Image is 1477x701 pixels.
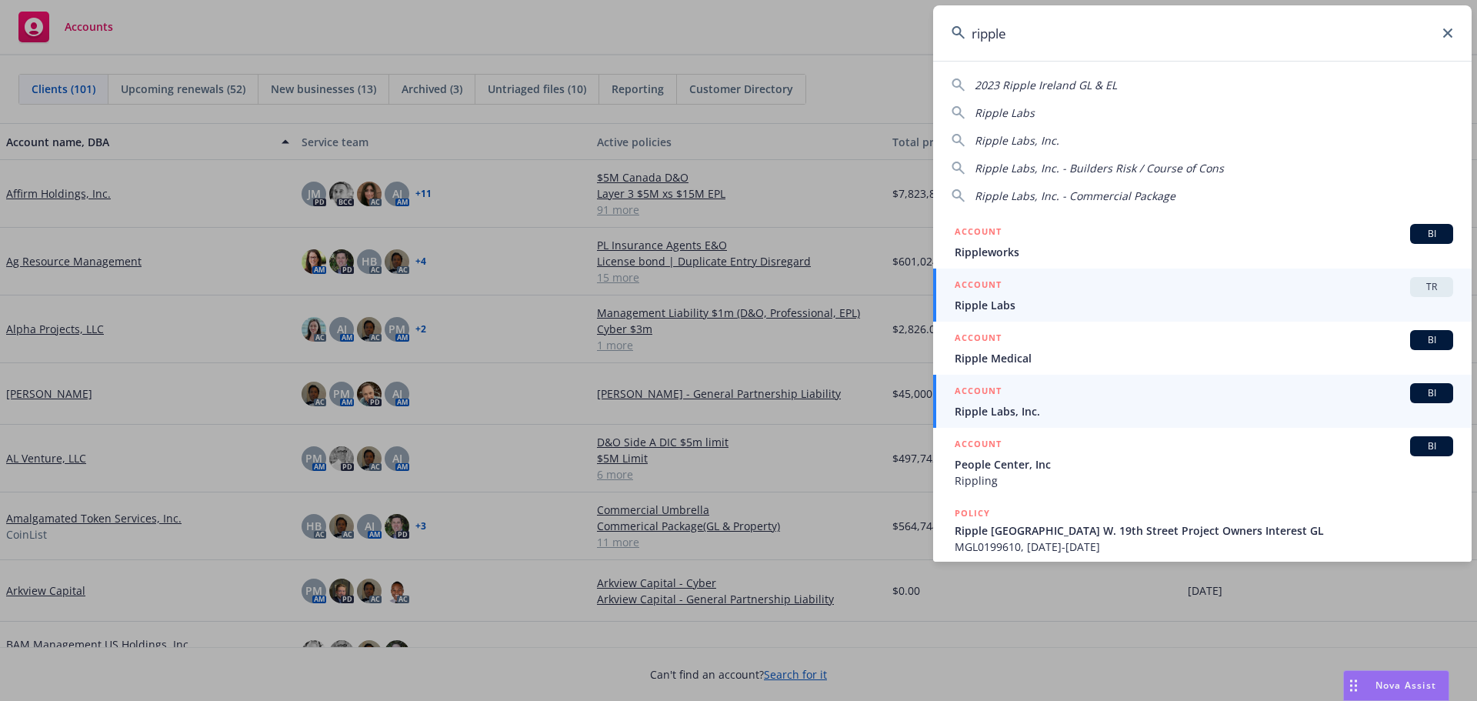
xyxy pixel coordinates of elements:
[975,78,1117,92] span: 2023 Ripple Ireland GL & EL
[1375,679,1436,692] span: Nova Assist
[975,133,1059,148] span: Ripple Labs, Inc.
[1416,439,1447,453] span: BI
[933,215,1472,269] a: ACCOUNTBIRippleworks
[1416,333,1447,347] span: BI
[933,5,1472,61] input: Search...
[933,322,1472,375] a: ACCOUNTBIRipple Medical
[955,472,1453,489] span: Rippling
[1416,280,1447,294] span: TR
[975,189,1175,203] span: Ripple Labs, Inc. - Commercial Package
[933,428,1472,497] a: ACCOUNTBIPeople Center, IncRippling
[955,350,1453,366] span: Ripple Medical
[955,522,1453,539] span: Ripple [GEOGRAPHIC_DATA] W. 19th Street Project Owners Interest GL
[955,506,990,521] h5: POLICY
[955,297,1453,313] span: Ripple Labs
[955,330,1002,349] h5: ACCOUNT
[955,224,1002,242] h5: ACCOUNT
[955,456,1453,472] span: People Center, Inc
[955,436,1002,455] h5: ACCOUNT
[1343,670,1449,701] button: Nova Assist
[955,277,1002,295] h5: ACCOUNT
[955,539,1453,555] span: MGL0199610, [DATE]-[DATE]
[933,375,1472,428] a: ACCOUNTBIRipple Labs, Inc.
[933,497,1472,563] a: POLICYRipple [GEOGRAPHIC_DATA] W. 19th Street Project Owners Interest GLMGL0199610, [DATE]-[DATE]
[975,161,1224,175] span: Ripple Labs, Inc. - Builders Risk / Course of Cons
[955,403,1453,419] span: Ripple Labs, Inc.
[1416,227,1447,241] span: BI
[1416,386,1447,400] span: BI
[975,105,1035,120] span: Ripple Labs
[1344,671,1363,700] div: Drag to move
[955,383,1002,402] h5: ACCOUNT
[933,269,1472,322] a: ACCOUNTTRRipple Labs
[955,244,1453,260] span: Rippleworks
